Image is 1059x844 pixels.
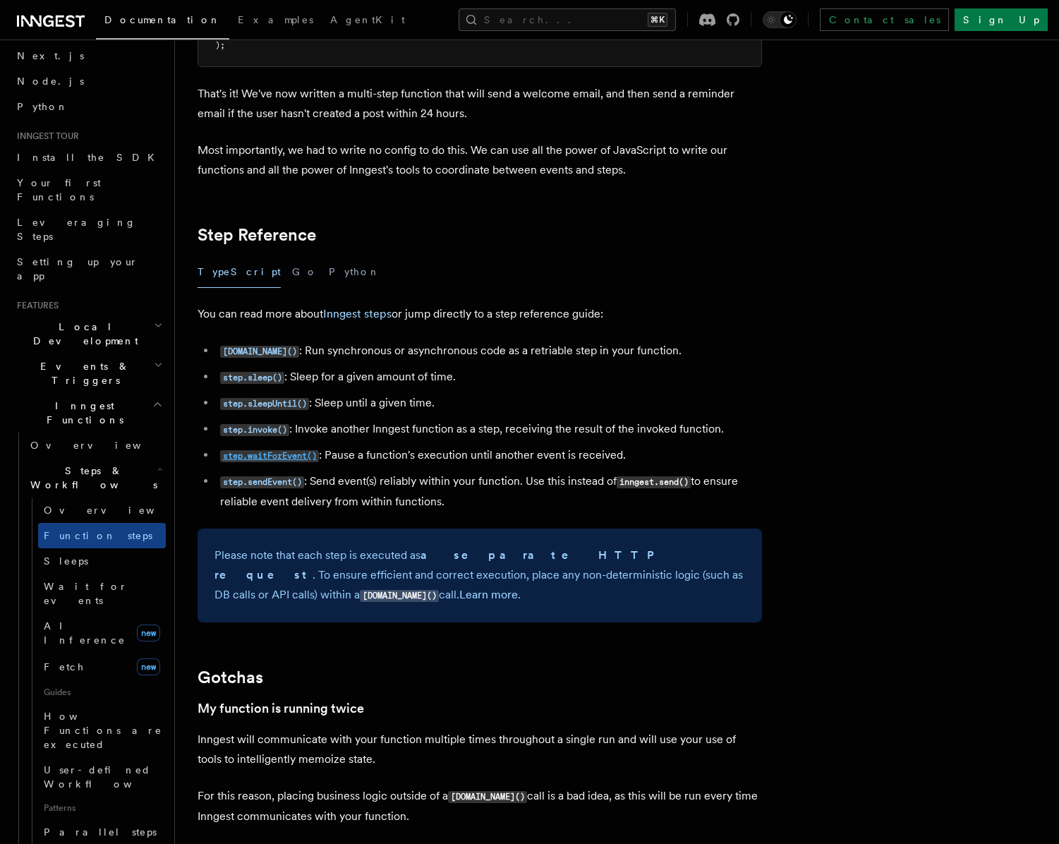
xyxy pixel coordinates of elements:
a: Leveraging Steps [11,210,166,249]
span: Setting up your app [17,256,138,282]
li: : Sleep until a given time. [216,393,762,414]
p: Inngest will communicate with your function multiple times throughout a single run and will use y... [198,730,762,769]
button: TypeScript [198,256,281,288]
a: Documentation [96,4,229,40]
a: Wait for events [38,574,166,613]
li: : Invoke another Inngest function as a step, receiving the result of the invoked function. [216,419,762,440]
span: Install the SDK [17,152,163,163]
code: step.sleep() [220,372,284,384]
span: User-defined Workflows [44,764,171,790]
a: Learn more [459,588,518,601]
button: Python [329,256,380,288]
a: AgentKit [322,4,413,38]
p: Please note that each step is executed as . To ensure efficient and correct execution, place any ... [214,545,745,605]
span: Overview [30,440,176,451]
button: Steps & Workflows [25,458,166,498]
a: Step Reference [198,225,316,245]
li: : Send event(s) reliably within your function. Use this instead of to ensure reliable event deliv... [216,471,762,512]
span: AI Inference [44,620,126,646]
a: Function steps [38,523,166,548]
a: My function is running twice [198,699,364,718]
p: For this reason, placing business logic outside of a call is a bad idea, as this will be run ever... [198,786,762,826]
p: You can read more about or jump directly to a step reference guide: [198,304,762,324]
button: Events & Triggers [11,354,166,393]
a: Overview [25,433,166,458]
span: Inngest tour [11,131,79,142]
span: Node.js [17,76,84,87]
a: step.sendEvent() [220,474,304,488]
span: How Functions are executed [44,711,162,750]
strong: a separate HTTP request [214,548,663,581]
li: : Sleep for a given amount of time. [216,367,762,387]
p: Most importantly, we had to write no config to do this. We can use all the power of JavaScript to... [198,140,762,180]
span: Parallel steps [44,826,157,838]
span: ); [215,40,225,50]
span: Overview [44,505,189,516]
button: Local Development [11,314,166,354]
a: Next.js [11,43,166,68]
code: [DOMAIN_NAME]() [360,590,439,602]
a: User-defined Workflows [38,757,166,797]
li: : Pause a function's execution until another event is received. [216,445,762,466]
span: Your first Functions [17,177,101,203]
span: Leveraging Steps [17,217,136,242]
a: Python [11,94,166,119]
a: Sign Up [955,8,1048,31]
kbd: ⌘K [648,13,667,27]
span: Next.js [17,50,84,61]
span: new [137,658,160,675]
span: Examples [238,14,313,25]
button: Search...⌘K [459,8,676,31]
a: Fetchnew [38,653,166,681]
a: Examples [229,4,322,38]
a: [DOMAIN_NAME]() [220,344,299,357]
a: Overview [38,498,166,523]
a: step.sleepUntil() [220,396,309,409]
span: Sleeps [44,555,88,567]
a: AI Inferencenew [38,613,166,653]
a: Gotchas [198,668,263,687]
p: That's it! We've now written a multi-step function that will send a welcome email, and then send ... [198,84,762,123]
a: step.waitForEvent() [220,448,319,462]
span: Local Development [11,320,154,348]
code: step.waitForEvent() [220,450,319,462]
a: Install the SDK [11,145,166,170]
span: Documentation [104,14,221,25]
code: inngest.send() [617,476,691,488]
a: Setting up your app [11,249,166,289]
a: Your first Functions [11,170,166,210]
code: [DOMAIN_NAME]() [448,791,527,803]
code: step.sleepUntil() [220,398,309,410]
span: Fetch [44,661,85,673]
code: step.sendEvent() [220,476,304,488]
a: step.sleep() [220,370,284,383]
span: Wait for events [44,581,128,606]
span: Function steps [44,530,152,541]
a: Node.js [11,68,166,94]
li: : Run synchronous or asynchronous code as a retriable step in your function. [216,341,762,361]
code: step.invoke() [220,424,289,436]
a: Inngest steps [323,307,392,320]
span: Steps & Workflows [25,464,157,492]
button: Go [292,256,317,288]
span: Events & Triggers [11,359,154,387]
code: [DOMAIN_NAME]() [220,346,299,358]
span: AgentKit [330,14,405,25]
a: Contact sales [820,8,949,31]
span: Inngest Functions [11,399,152,427]
span: Guides [38,681,166,704]
a: Sleeps [38,548,166,574]
a: How Functions are executed [38,704,166,757]
span: Patterns [38,797,166,819]
span: Python [17,101,68,112]
a: step.invoke() [220,422,289,435]
button: Inngest Functions [11,393,166,433]
button: Toggle dark mode [763,11,797,28]
span: new [137,625,160,641]
span: Features [11,300,59,311]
